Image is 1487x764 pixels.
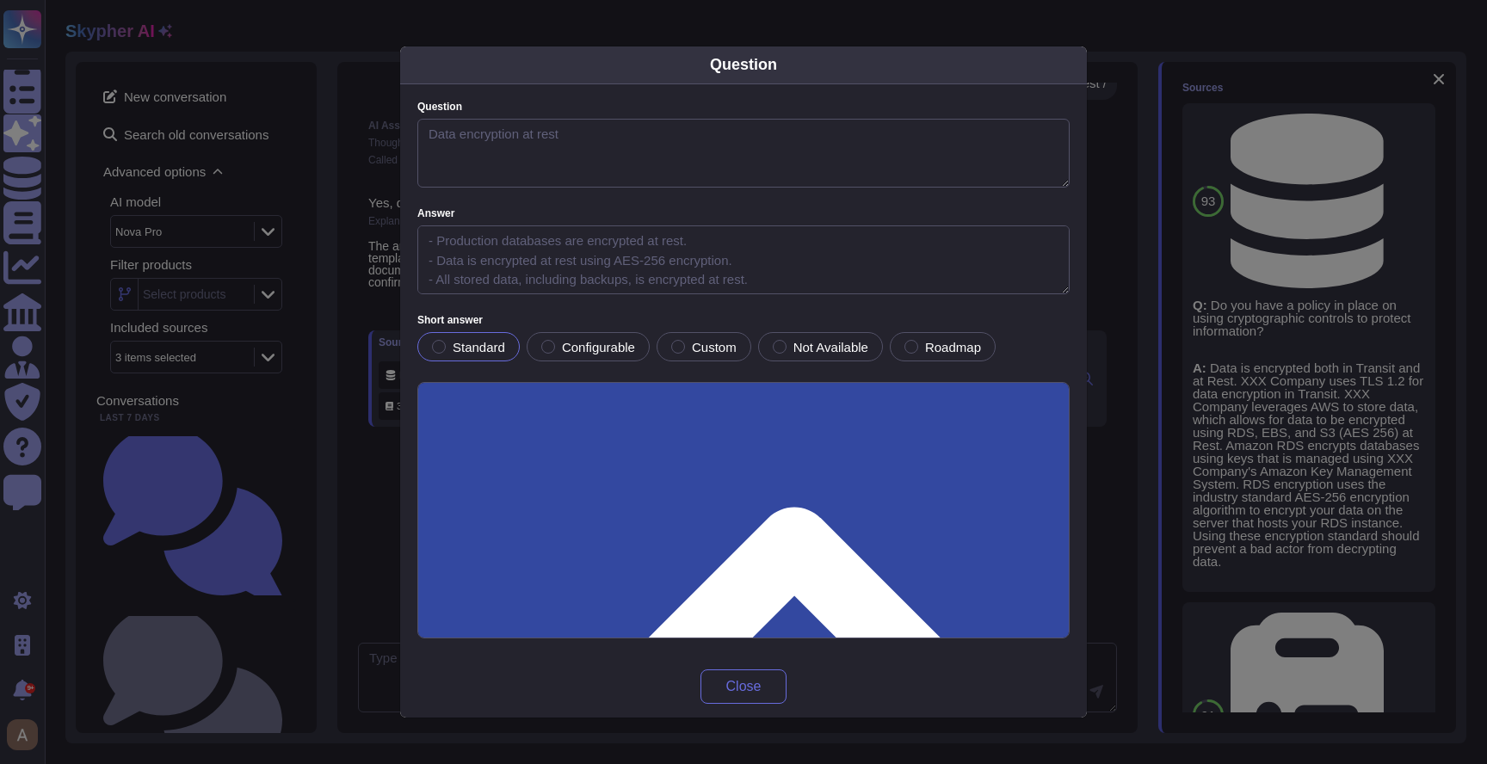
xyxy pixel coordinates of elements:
[417,225,1070,294] textarea: - Production databases are encrypted at rest. - Data is encrypted at rest using AES-256 encryptio...
[700,669,787,704] button: Close
[417,102,1070,112] label: Question
[710,53,777,77] div: Question
[417,208,1070,219] label: Answer
[417,119,1070,188] textarea: Data encryption at rest
[562,340,635,354] span: Configurable
[453,340,505,354] span: Standard
[793,340,868,354] span: Not Available
[925,340,981,354] span: Roadmap
[417,315,1070,325] label: Short answer
[726,680,762,693] span: Close
[692,340,737,354] span: Custom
